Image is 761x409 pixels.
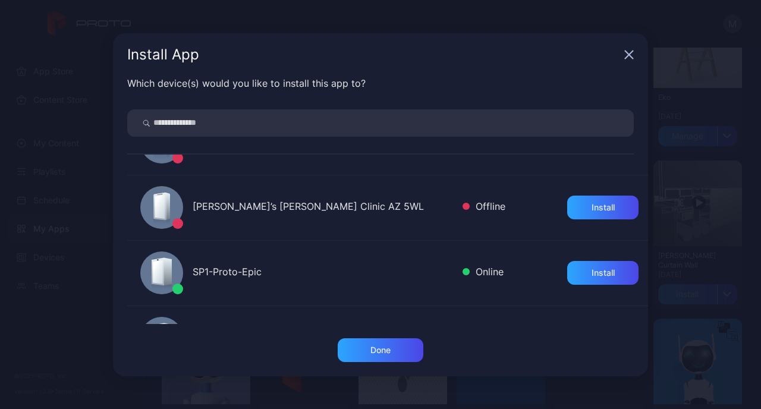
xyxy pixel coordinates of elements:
div: [PERSON_NAME]’s [PERSON_NAME] Clinic AZ 5WL [193,199,453,216]
button: Install [567,196,639,219]
div: Online [463,265,504,282]
button: Done [338,338,423,362]
div: Which device(s) would you like to install this app to? [127,76,634,90]
div: Install [592,268,615,278]
div: Offline [463,199,505,216]
div: Install App [127,48,620,62]
div: Install [592,203,615,212]
div: SP1-Proto-Epic [193,265,453,282]
div: Done [370,345,391,355]
button: Install [567,261,639,285]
